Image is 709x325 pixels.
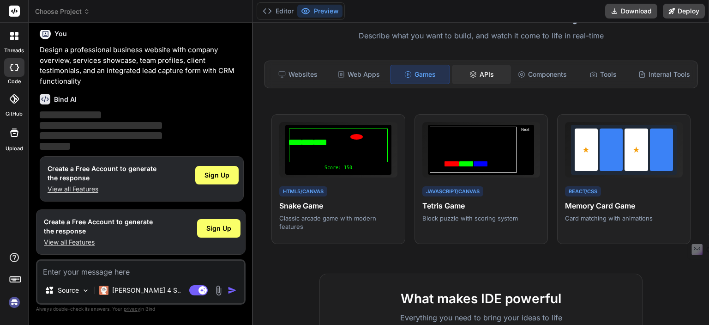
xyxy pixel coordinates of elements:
[112,286,181,295] p: [PERSON_NAME] 4 S..
[228,286,237,295] img: icon
[35,7,90,16] span: Choose Project
[44,238,153,247] p: View all Features
[663,4,705,18] button: Deploy
[329,65,388,84] div: Web Apps
[204,171,229,180] span: Sign Up
[279,186,327,197] div: HTML5/Canvas
[279,200,397,211] h4: Snake Game
[422,200,540,211] h4: Tetris Game
[44,217,153,236] h1: Create a Free Account to generate the response
[289,164,388,171] div: Score: 150
[213,285,224,296] img: attachment
[574,65,633,84] div: Tools
[565,214,683,222] p: Card matching with animations
[58,286,79,295] p: Source
[40,45,244,86] p: Design a professional business website with company overview, services showcase, team profiles, c...
[40,132,162,139] span: ‌
[54,95,77,104] h6: Bind AI
[635,65,694,84] div: Internal Tools
[335,312,627,323] p: Everything you need to bring your ideas to life
[48,164,156,183] h1: Create a Free Account to generate the response
[279,214,397,231] p: Classic arcade game with modern features
[565,186,601,197] div: React/CSS
[6,145,23,153] label: Upload
[99,286,108,295] img: Claude 4 Sonnet
[422,186,483,197] div: JavaScript/Canvas
[54,29,67,38] h6: You
[565,200,683,211] h4: Memory Card Game
[605,4,657,18] button: Download
[513,65,572,84] div: Components
[259,5,297,18] button: Editor
[452,65,511,84] div: APIs
[258,30,703,42] p: Describe what you want to build, and watch it come to life in real-time
[390,65,450,84] div: Games
[40,111,101,118] span: ‌
[297,5,342,18] button: Preview
[82,287,90,294] img: Pick Models
[36,305,246,313] p: Always double-check its answers. Your in Bind
[6,294,22,310] img: signin
[6,110,23,118] label: GitHub
[4,47,24,55] label: threads
[422,214,540,222] p: Block puzzle with scoring system
[48,184,156,194] p: View all Features
[40,143,70,150] span: ‌
[124,306,140,312] span: privacy
[40,122,162,129] span: ‌
[268,65,327,84] div: Websites
[8,78,21,86] label: code
[518,127,532,173] div: Next
[335,289,627,308] h2: What makes IDE powerful
[206,224,231,233] span: Sign Up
